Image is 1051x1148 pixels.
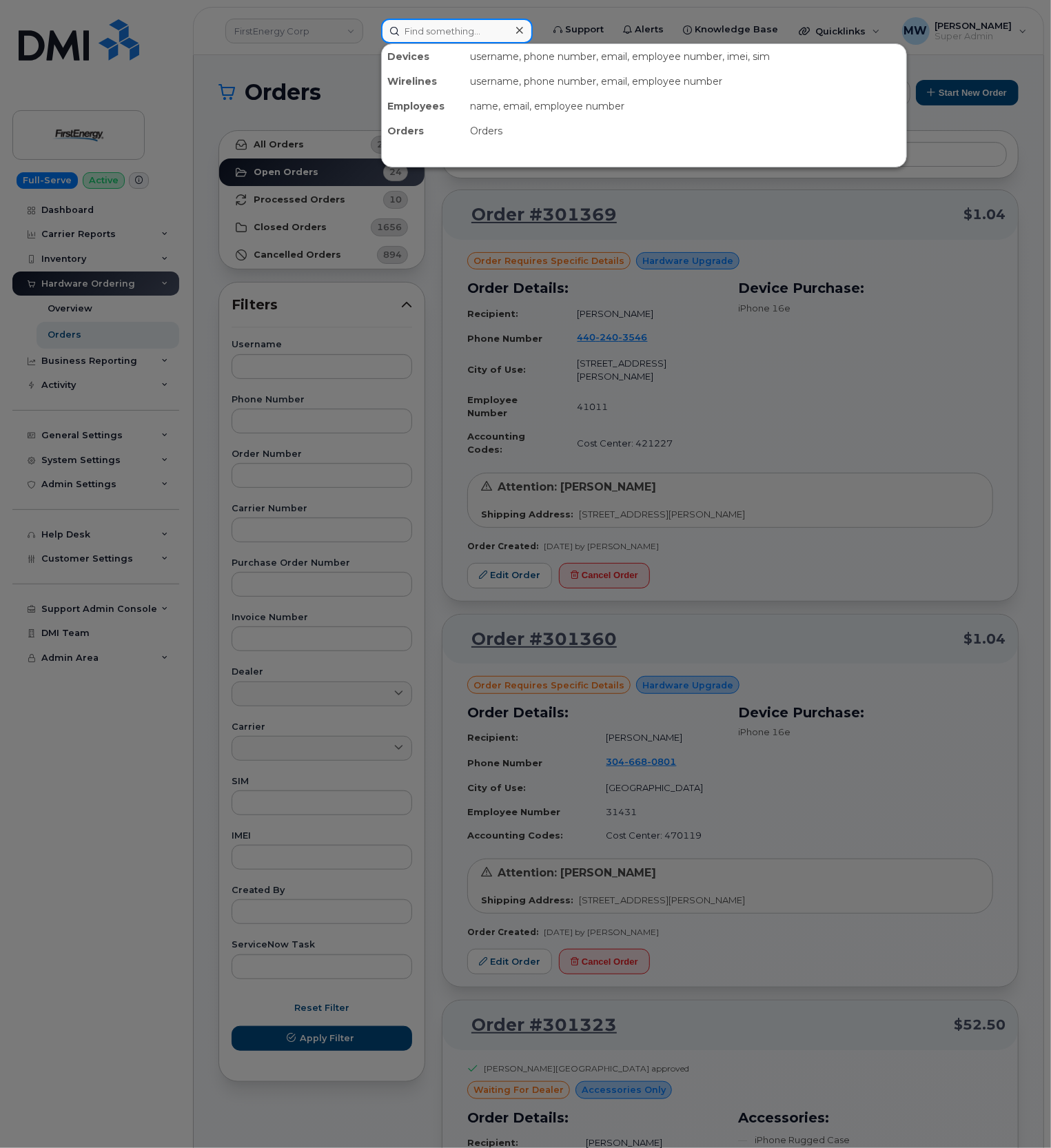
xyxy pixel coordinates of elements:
[991,1088,1041,1138] iframe: Messenger Launcher
[465,94,906,119] div: name, email, employee number
[382,44,465,69] div: Devices
[382,69,465,94] div: Wirelines
[382,119,465,143] div: Orders
[465,119,906,143] div: Orders
[465,44,906,69] div: username, phone number, email, employee number, imei, sim
[382,94,465,119] div: Employees
[465,69,906,94] div: username, phone number, email, employee number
